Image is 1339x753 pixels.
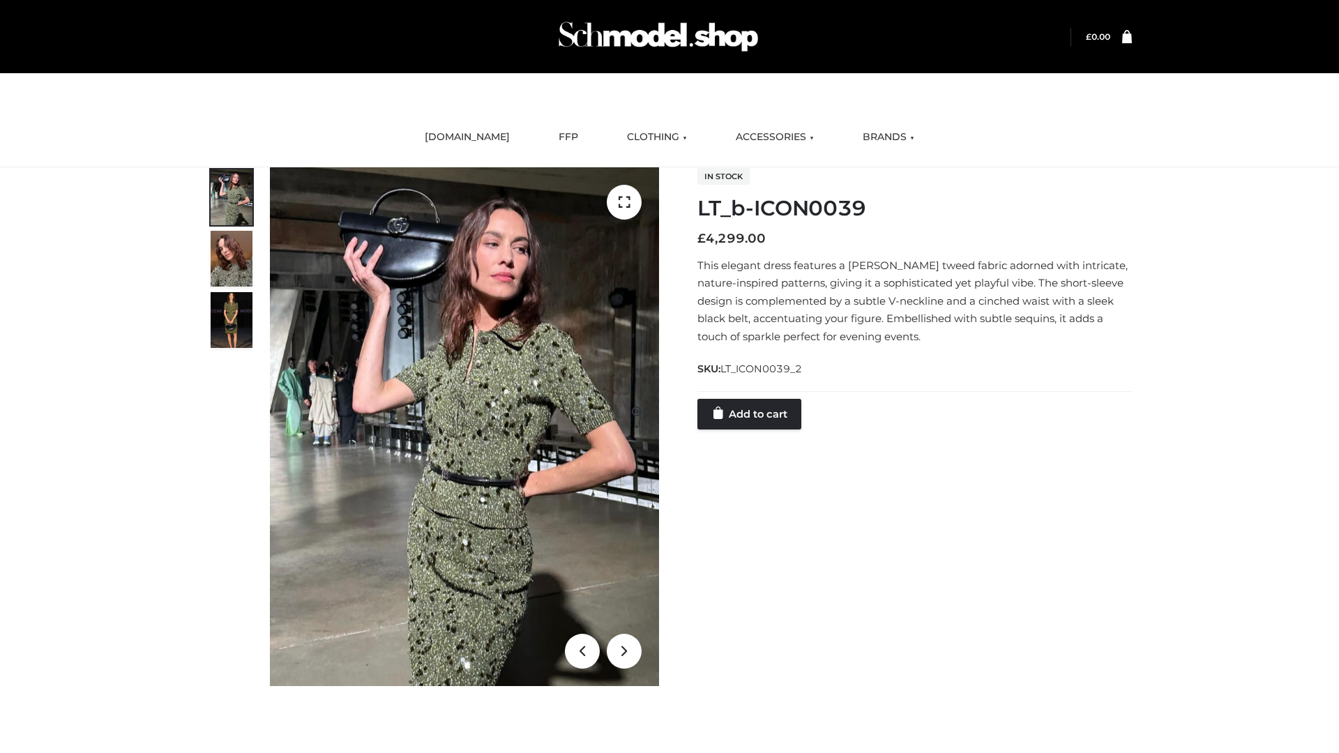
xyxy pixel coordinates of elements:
[697,231,706,246] span: £
[211,292,252,348] img: Screenshot-2024-10-29-at-7.00.09%E2%80%AFPM.jpg
[697,360,803,377] span: SKU:
[548,122,589,153] a: FFP
[211,231,252,287] img: Screenshot-2024-10-29-at-7.00.03%E2%80%AFPM.jpg
[697,168,750,185] span: In stock
[697,231,766,246] bdi: 4,299.00
[1086,31,1110,42] a: £0.00
[211,169,252,225] img: Screenshot-2024-10-29-at-6.59.56%E2%80%AFPM.jpg
[554,9,763,64] img: Schmodel Admin 964
[852,122,925,153] a: BRANDS
[414,122,520,153] a: [DOMAIN_NAME]
[697,196,1132,221] h1: LT_b-ICON0039
[697,399,801,429] a: Add to cart
[270,167,659,686] img: LT_b-ICON0039
[1086,31,1110,42] bdi: 0.00
[1086,31,1091,42] span: £
[697,257,1132,346] p: This elegant dress features a [PERSON_NAME] tweed fabric adorned with intricate, nature-inspired ...
[725,122,824,153] a: ACCESSORIES
[616,122,697,153] a: CLOTHING
[720,363,802,375] span: LT_ICON0039_2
